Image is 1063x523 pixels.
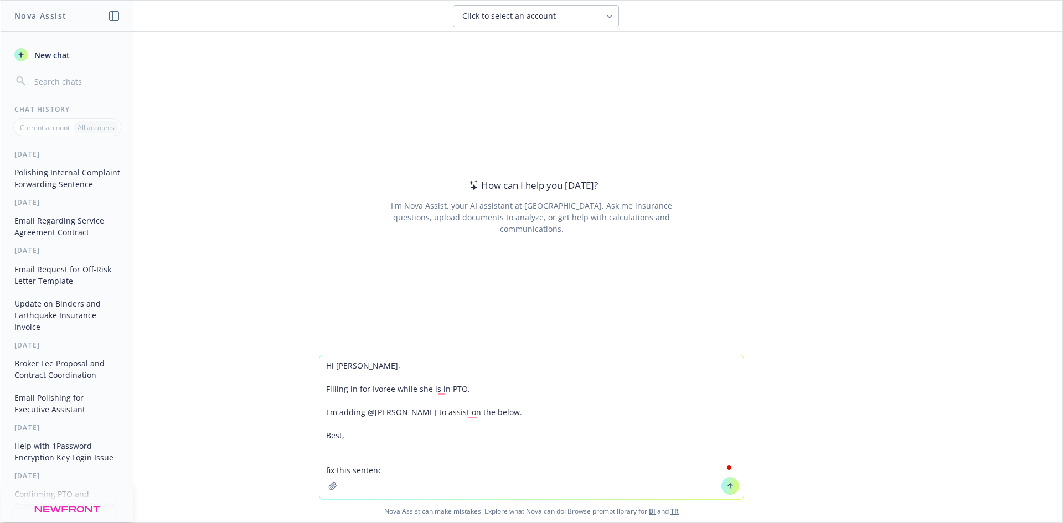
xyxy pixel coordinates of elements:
[10,45,125,65] button: New chat
[10,389,125,418] button: Email Polishing for Executive Assistant
[319,355,744,499] textarea: To enrich screen reader interactions, please activate Accessibility in Grammarly extension settings
[32,49,70,61] span: New chat
[10,211,125,241] button: Email Regarding Service Agreement Contract
[10,354,125,384] button: Broker Fee Proposal and Contract Coordination
[466,178,598,193] div: How can I help you [DATE]?
[10,163,125,193] button: Polishing Internal Complaint Forwarding Sentence
[1,471,133,480] div: [DATE]
[14,10,66,22] h1: Nova Assist
[1,340,133,350] div: [DATE]
[1,149,133,159] div: [DATE]
[10,260,125,290] button: Email Request for Off-Risk Letter Template
[1,198,133,207] div: [DATE]
[462,11,556,22] span: Click to select an account
[670,506,679,516] a: TR
[1,423,133,432] div: [DATE]
[78,123,115,132] p: All accounts
[375,200,687,235] div: I'm Nova Assist, your AI assistant at [GEOGRAPHIC_DATA]. Ask me insurance questions, upload docum...
[10,485,125,515] button: Confirming PTO and Reviewing Loss Run Details
[10,437,125,467] button: Help with 1Password Encryption Key Login Issue
[10,294,125,336] button: Update on Binders and Earthquake Insurance Invoice
[649,506,656,516] a: BI
[1,105,133,114] div: Chat History
[453,5,619,27] button: Click to select an account
[5,500,1058,522] span: Nova Assist can make mistakes. Explore what Nova can do: Browse prompt library for and
[20,123,70,132] p: Current account
[1,246,133,255] div: [DATE]
[32,74,120,89] input: Search chats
